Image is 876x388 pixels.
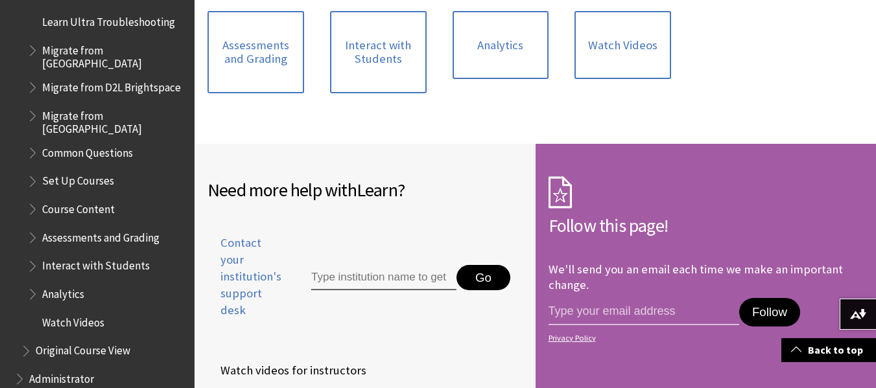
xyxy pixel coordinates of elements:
[207,11,304,93] a: Assessments and Grading
[549,298,739,325] input: email address
[42,283,84,301] span: Analytics
[549,334,860,343] a: Privacy Policy
[574,11,671,80] a: Watch Videos
[311,265,456,291] input: Type institution name to get support
[739,298,800,326] button: Follow
[330,11,427,93] a: Interact with Students
[207,176,523,203] h2: Need more help with ?
[453,11,549,80] a: Analytics
[42,170,114,188] span: Set Up Courses
[42,312,104,329] span: Watch Videos
[29,368,94,385] span: Administrator
[207,361,366,380] span: Watch videos for instructors
[42,105,185,135] span: Migrate from [GEOGRAPHIC_DATA]
[781,338,876,362] a: Back to top
[549,176,572,209] img: Subscription Icon
[42,142,133,159] span: Common Questions
[42,40,185,70] span: Migrate from [GEOGRAPHIC_DATA]
[357,178,397,201] span: Learn
[549,212,864,239] h2: Follow this page!
[42,227,160,244] span: Assessments and Grading
[456,265,510,291] button: Go
[549,262,843,292] p: We'll send you an email each time we make an important change.
[207,361,369,380] a: Watch videos for instructors
[36,340,130,358] span: Original Course View
[207,234,281,335] a: Contact your institution's support desk
[42,11,175,29] span: Learn Ultra Troubleshooting
[42,198,115,216] span: Course Content
[42,76,181,94] span: Migrate from D2L Brightspace
[42,255,150,273] span: Interact with Students
[207,234,281,319] span: Contact your institution's support desk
